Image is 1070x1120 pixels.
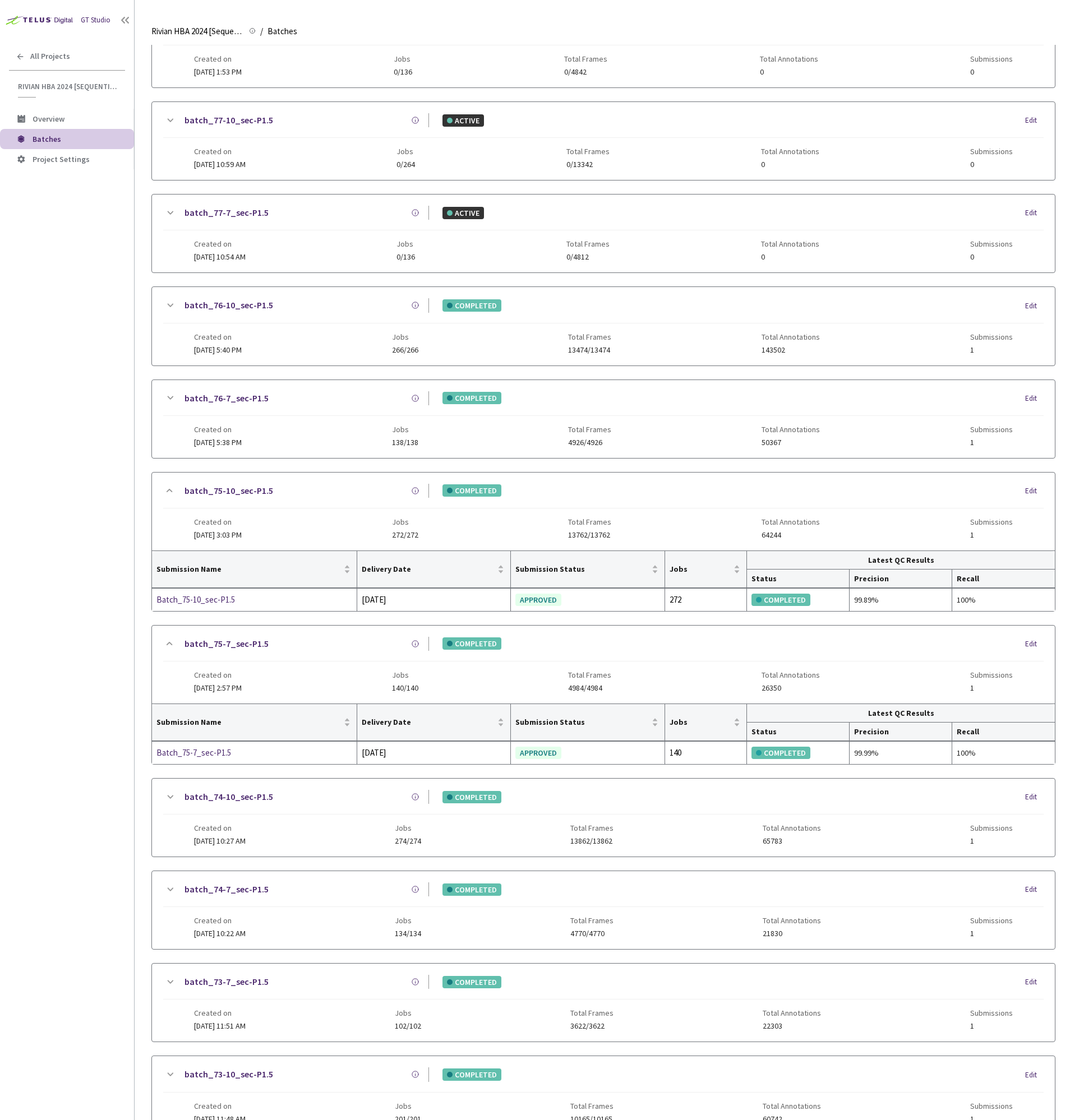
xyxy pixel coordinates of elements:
[442,637,501,650] div: COMPLETED
[394,68,412,76] span: 0/136
[970,253,1013,261] span: 0
[395,1008,421,1017] span: Jobs
[515,594,561,606] div: APPROVED
[185,391,269,405] a: batch_76-7_sec-P1.5
[392,346,418,354] span: 266/266
[570,823,614,832] span: Total Frames
[185,882,269,896] a: batch_74-7_sec-P1.5
[1025,638,1044,650] div: Edit
[81,15,110,26] div: GT Studio
[670,564,731,573] span: Jobs
[515,718,649,726] span: Submission Status
[970,147,1013,156] span: Submissions
[152,195,1055,272] div: batch_77-7_sec-P1.5ACTIVEEditCreated on[DATE] 10:54 AMJobs0/136Total Frames0/4812Total Annotation...
[952,723,1055,741] th: Recall
[670,718,731,726] span: Jobs
[570,837,614,845] span: 13862/13862
[570,1022,614,1030] span: 3622/3622
[763,1022,821,1030] span: 22303
[763,823,821,832] span: Total Annotations
[185,1067,273,1081] a: batch_73-10_sec-P1.5
[442,883,501,896] div: COMPLETED
[152,871,1055,949] div: batch_74-7_sec-P1.5COMPLETEDEditCreated on[DATE] 10:22 AMJobs134/134Total Frames4770/4770Total An...
[570,1102,614,1110] span: Total Frames
[152,964,1055,1042] div: batch_73-7_sec-P1.5COMPLETEDEditCreated on[DATE] 11:51 AMJobs102/102Total Frames3622/3622Total An...
[156,593,275,607] a: Batch_75-10_sec-P1.5
[970,531,1013,539] span: 1
[763,916,821,925] span: Total Annotations
[362,718,495,726] span: Delivery Date
[194,54,242,63] span: Created on
[185,484,273,498] a: batch_75-10_sec-P1.5
[564,54,607,63] span: Total Frames
[362,746,506,760] div: [DATE]
[952,570,1055,588] th: Recall
[194,916,246,925] span: Created on
[396,147,415,156] span: Jobs
[570,929,614,938] span: 4770/4770
[1025,976,1044,988] div: Edit
[564,68,607,76] span: 0/4842
[357,551,511,588] th: Delivery Date
[194,425,242,434] span: Created on
[392,425,418,434] span: Jobs
[442,484,501,497] div: COMPLETED
[395,1102,421,1110] span: Jobs
[670,746,742,760] div: 140
[957,594,1050,606] div: 100%
[396,160,415,169] span: 0/264
[566,239,610,248] span: Total Frames
[747,723,850,741] th: Status
[850,723,952,741] th: Precision
[156,718,342,726] span: Submission Name
[194,159,246,169] span: [DATE] 10:59 AM
[970,517,1013,526] span: Submissions
[970,239,1013,248] span: Submissions
[152,102,1055,180] div: batch_77-10_sec-P1.5ACTIVEEditCreated on[DATE] 10:59 AMJobs0/264Total Frames0/13342Total Annotati...
[395,1022,421,1030] span: 102/102
[152,704,357,741] th: Submission Name
[152,626,1055,704] div: batch_75-7_sec-P1.5COMPLETEDEditCreated on[DATE] 2:57 PMJobs140/140Total Frames4984/4984Total Ann...
[442,299,501,312] div: COMPLETED
[442,1068,501,1081] div: COMPLETED
[761,253,819,261] span: 0
[511,704,665,741] th: Submission Status
[762,332,820,341] span: Total Annotations
[762,670,820,679] span: Total Annotations
[152,380,1055,458] div: batch_76-7_sec-P1.5COMPLETEDEditCreated on[DATE] 5:38 PMJobs138/138Total Frames4926/4926Total Ann...
[1025,207,1044,219] div: Edit
[568,670,611,679] span: Total Frames
[392,332,418,341] span: Jobs
[970,332,1013,341] span: Submissions
[970,1102,1013,1110] span: Submissions
[760,54,818,63] span: Total Annotations
[970,68,1013,76] span: 0
[763,837,821,845] span: 65783
[395,823,421,832] span: Jobs
[970,346,1013,354] span: 1
[392,531,418,539] span: 272/272
[152,473,1055,550] div: batch_75-10_sec-P1.5COMPLETEDEditCreated on[DATE] 3:03 PMJobs272/272Total Frames13762/13762Total ...
[515,564,649,573] span: Submission Status
[1025,792,1044,803] div: Edit
[392,438,418,447] span: 138/138
[761,147,819,156] span: Total Annotations
[570,1008,614,1017] span: Total Frames
[392,684,418,692] span: 140/140
[394,54,412,63] span: Jobs
[763,929,821,938] span: 21830
[185,637,269,651] a: batch_75-7_sec-P1.5
[395,837,421,845] span: 274/274
[194,252,246,262] span: [DATE] 10:54 AM
[152,779,1055,857] div: batch_74-10_sec-P1.5COMPLETEDEditCreated on[DATE] 10:27 AMJobs274/274Total Frames13862/13862Total...
[566,160,610,169] span: 0/13342
[570,916,614,925] span: Total Frames
[747,704,1055,723] th: Latest QC Results
[568,425,611,434] span: Total Frames
[396,253,415,261] span: 0/136
[970,684,1013,692] span: 1
[357,704,511,741] th: Delivery Date
[970,916,1013,925] span: Submissions
[515,747,561,759] div: APPROVED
